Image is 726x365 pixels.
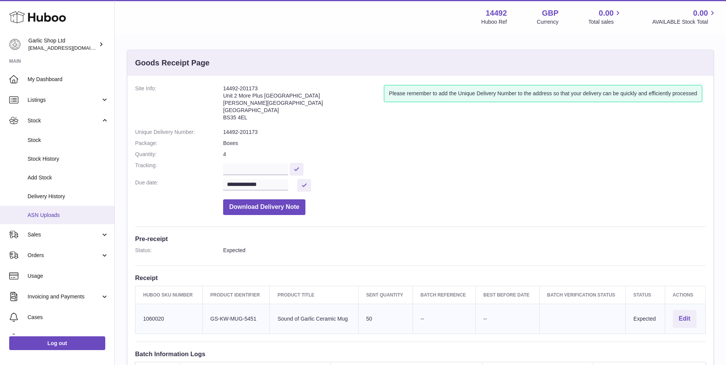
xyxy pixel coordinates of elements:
[135,235,706,243] h3: Pre-receipt
[135,179,223,192] dt: Due date:
[673,310,697,328] button: Edit
[693,8,708,18] span: 0.00
[28,117,101,124] span: Stock
[135,274,706,282] h3: Receipt
[28,174,109,181] span: Add Stock
[28,137,109,144] span: Stock
[588,8,622,26] a: 0.00 Total sales
[223,140,706,147] dd: Boxes
[413,304,475,334] td: --
[358,286,413,304] th: Sent Quantity
[476,286,539,304] th: Best Before Date
[28,252,101,259] span: Orders
[599,8,614,18] span: 0.00
[588,18,622,26] span: Total sales
[135,247,223,254] dt: Status:
[202,286,270,304] th: Product Identifier
[28,231,101,238] span: Sales
[135,162,223,175] dt: Tracking:
[542,8,558,18] strong: GBP
[28,293,101,300] span: Invoicing and Payments
[486,8,507,18] strong: 14492
[28,212,109,219] span: ASN Uploads
[135,151,223,158] dt: Quantity:
[665,286,705,304] th: Actions
[481,18,507,26] div: Huboo Ref
[135,350,706,358] h3: Batch Information Logs
[539,286,626,304] th: Batch Verification Status
[223,129,706,136] dd: 14492-201173
[9,39,21,50] img: internalAdmin-14492@internal.huboo.com
[223,85,384,125] address: 14492-201173 Unit 2 More Plus [GEOGRAPHIC_DATA] [PERSON_NAME][GEOGRAPHIC_DATA] [GEOGRAPHIC_DATA] ...
[270,304,359,334] td: Sound of Garlic Ceramic Mug
[28,314,109,321] span: Cases
[223,247,706,254] dd: Expected
[28,37,97,52] div: Garlic Shop Ltd
[202,304,270,334] td: GS-KW-MUG-5451
[135,58,210,68] h3: Goods Receipt Page
[537,18,559,26] div: Currency
[413,286,475,304] th: Batch Reference
[135,85,223,125] dt: Site Info:
[135,140,223,147] dt: Package:
[626,286,665,304] th: Status
[28,155,109,163] span: Stock History
[135,304,203,334] td: 1060020
[135,286,203,304] th: Huboo SKU Number
[384,85,702,102] div: Please remember to add the Unique Delivery Number to the address so that your delivery can be qui...
[135,129,223,136] dt: Unique Delivery Number:
[28,96,101,104] span: Listings
[652,18,717,26] span: AVAILABLE Stock Total
[223,151,706,158] dd: 4
[28,76,109,83] span: My Dashboard
[626,304,665,334] td: Expected
[28,272,109,280] span: Usage
[28,193,109,200] span: Delivery History
[652,8,717,26] a: 0.00 AVAILABLE Stock Total
[476,304,539,334] td: --
[9,336,105,350] a: Log out
[223,199,305,215] button: Download Delivery Note
[28,45,113,51] span: [EMAIL_ADDRESS][DOMAIN_NAME]
[270,286,359,304] th: Product title
[358,304,413,334] td: 50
